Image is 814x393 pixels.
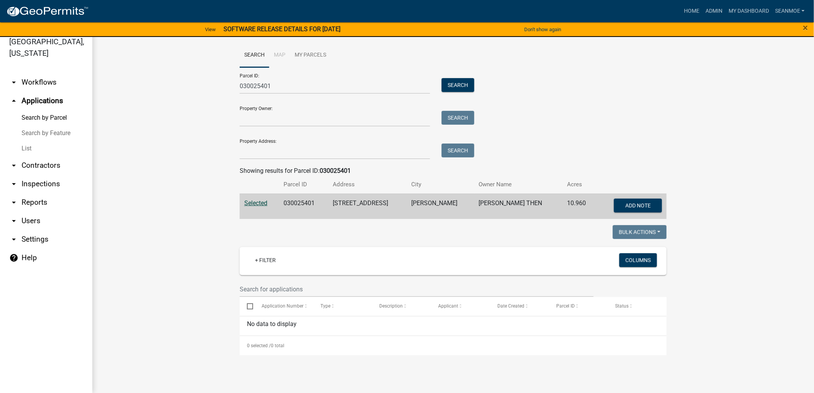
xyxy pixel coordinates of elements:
i: arrow_drop_up [9,96,18,105]
a: + Filter [249,253,282,267]
th: City [407,176,474,194]
span: Parcel ID [556,303,575,309]
span: Application Number [262,303,304,309]
datatable-header-cell: Parcel ID [549,297,608,316]
span: × [803,22,808,33]
a: View [202,23,219,36]
button: Search [442,111,474,125]
datatable-header-cell: Select [240,297,254,316]
a: SeanMoe [772,4,808,18]
span: Applicant [439,303,459,309]
a: Search [240,43,269,68]
td: [PERSON_NAME] THEN [474,194,563,219]
button: Columns [619,253,657,267]
datatable-header-cell: Application Number [254,297,313,316]
button: Add Note [614,199,662,212]
i: arrow_drop_down [9,179,18,189]
datatable-header-cell: Status [608,297,667,316]
i: arrow_drop_down [9,198,18,207]
datatable-header-cell: Applicant [431,297,490,316]
span: Add Note [625,202,651,208]
strong: 030025401 [320,167,351,174]
i: arrow_drop_down [9,161,18,170]
th: Owner Name [474,176,563,194]
button: Search [442,144,474,157]
div: Showing results for Parcel ID: [240,166,667,176]
datatable-header-cell: Description [372,297,431,316]
input: Search for applications [240,281,594,297]
strong: SOFTWARE RELEASE DETAILS FOR [DATE] [224,25,340,33]
span: Date Created [497,303,524,309]
button: Close [803,23,808,32]
i: arrow_drop_down [9,235,18,244]
a: Selected [244,199,267,207]
th: Address [328,176,407,194]
button: Bulk Actions [613,225,667,239]
th: Acres [563,176,597,194]
span: 0 selected / [247,343,271,348]
i: arrow_drop_down [9,216,18,226]
span: Status [615,303,629,309]
button: Search [442,78,474,92]
td: [STREET_ADDRESS] [328,194,407,219]
button: Don't show again [521,23,564,36]
a: My Dashboard [726,4,772,18]
th: Parcel ID [279,176,328,194]
td: 030025401 [279,194,328,219]
a: Home [681,4,702,18]
i: arrow_drop_down [9,78,18,87]
td: 10.960 [563,194,597,219]
td: [PERSON_NAME] [407,194,474,219]
div: No data to display [240,316,667,336]
a: Admin [702,4,726,18]
span: Description [380,303,403,309]
div: 0 total [240,336,667,355]
a: My Parcels [290,43,331,68]
span: Type [321,303,331,309]
datatable-header-cell: Date Created [490,297,549,316]
i: help [9,253,18,263]
datatable-header-cell: Type [313,297,372,316]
